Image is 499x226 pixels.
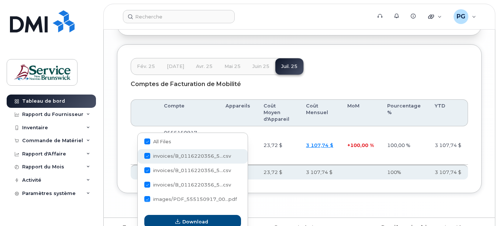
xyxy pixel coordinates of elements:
td: 3 107,74 $ [428,126,468,165]
span: invoices/B_0116220356_555150917_20072025_MOB.csv [144,169,231,174]
span: Download [182,218,208,225]
th: MoM [341,99,381,126]
th: 3 107,74 $ [428,165,468,179]
span: 0555150917 [164,130,197,136]
a: 3 107,74 $ [306,142,333,148]
th: Compte [157,99,219,126]
th: YTD [428,99,468,126]
span: mai 25 [224,64,241,69]
span: juin 25 [252,64,269,69]
span: invoices/B_0116220356_555150917_20072025_ACC.csv [144,154,231,160]
span: images/PDF_555150917_00...pdf [153,196,237,202]
th: Coût Mensuel [299,99,341,126]
th: Pourcentage % [381,99,428,126]
span: images/PDF_555150917_006_0000000000.pdf [144,198,237,203]
span: + [347,142,350,148]
div: Liens rapides [423,9,447,24]
span: invoices/B_0116220356_555150917_20072025_DTL.csv [144,183,231,189]
span: avr. 25 [196,64,213,69]
div: Pelletier, Geneviève (DSF-NO) [448,9,481,24]
span: invoices/B_0116220356_5...csv [153,168,231,173]
span: All Files [153,139,171,144]
span: fév. 25 [137,64,155,69]
span: [DATE] [167,64,184,69]
span: invoices/B_0116220356_5...csv [153,153,231,159]
th: 23,72 $ [257,165,299,179]
th: 3 107,74 $ [299,165,341,179]
span: invoices/B_0116220356_5...csv [153,182,231,188]
span: PG [457,12,465,21]
div: Comptes de Facturation de Mobilité [131,75,468,93]
input: Recherche [123,10,235,23]
td: 23,72 $ [257,126,299,165]
th: Coût Moyen d'Appareil [257,99,299,126]
td: 100,00 % [381,126,428,165]
th: Appareils [219,99,257,126]
span: 100,00 % [350,142,374,148]
th: 100% [381,165,428,179]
